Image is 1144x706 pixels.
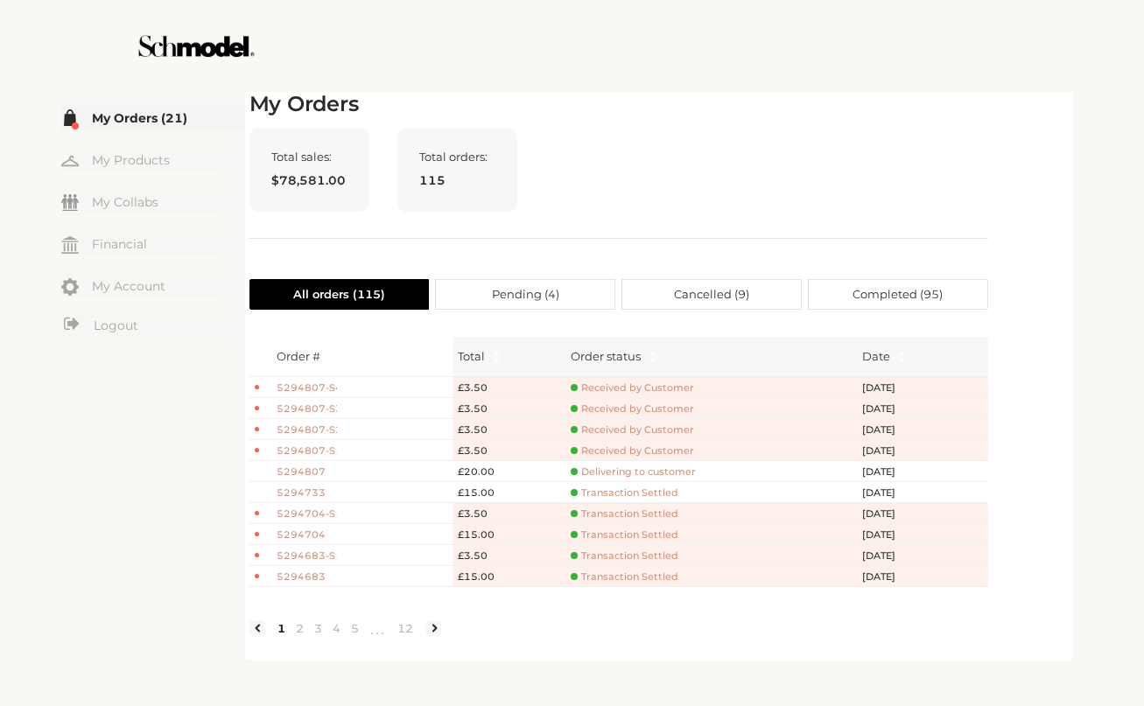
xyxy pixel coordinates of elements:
a: 5 [346,620,364,636]
span: 5294683-S1 [277,549,338,563]
td: £3.50 [453,398,565,419]
td: £15.00 [453,566,565,587]
div: Order status [571,347,641,365]
span: [DATE] [862,549,915,563]
span: caret-down [897,355,907,365]
span: ••• [364,619,392,640]
span: Received by Customer [571,381,694,395]
a: My Orders (21) [61,105,245,130]
span: [DATE] [862,423,915,437]
span: [DATE] [862,570,915,584]
img: my-financial.svg [61,236,79,254]
span: $78,581.00 [271,171,347,190]
a: 1 [272,620,291,636]
span: Total [458,347,485,365]
th: Order # [271,337,453,377]
span: Date [862,347,890,365]
span: Received by Customer [571,423,694,437]
h2: My Orders [249,92,988,117]
span: 5294807-S3 [277,402,338,416]
a: 12 [392,620,418,636]
span: Completed ( 95 ) [853,280,943,309]
span: Received by Customer [571,444,694,458]
span: All orders ( 115 ) [293,280,385,309]
span: 5294704-S1 [277,507,338,521]
span: Delivering to customer [571,465,696,479]
span: 5294683 [277,570,338,584]
img: my-account.svg [61,278,79,296]
a: Financial [61,231,245,256]
span: Transaction Settled [571,486,678,500]
span: Transaction Settled [571,570,678,584]
div: Menu [61,105,245,339]
span: 5294807 [277,465,338,479]
img: my-hanger.svg [61,152,79,170]
img: my-friends.svg [61,194,79,211]
td: £15.00 [453,482,565,503]
span: caret-up [648,349,657,359]
a: 2 [291,620,309,636]
img: my-order.svg [61,109,79,127]
a: My Products [61,147,245,172]
span: Transaction Settled [571,507,678,521]
td: £3.50 [453,545,565,566]
a: Logout [61,315,245,337]
span: [DATE] [862,444,915,458]
span: 5294807-S1 [277,444,338,458]
td: £15.00 [453,524,565,545]
span: 5294704 [277,528,338,542]
span: Total sales: [271,150,347,164]
span: caret-down [648,355,657,365]
span: 5294733 [277,486,338,500]
span: [DATE] [862,381,915,395]
li: Next Page [425,620,441,636]
span: 5294807-S4 [277,381,338,395]
span: [DATE] [862,465,915,479]
span: [DATE] [862,486,915,500]
td: £20.00 [453,461,565,482]
li: Previous Page [249,620,265,636]
span: Transaction Settled [571,549,678,563]
span: Received by Customer [571,402,694,416]
span: caret-down [492,355,502,365]
span: caret-up [897,349,907,359]
span: 115 [419,171,495,190]
span: [DATE] [862,507,915,521]
span: caret-up [492,349,502,359]
a: 3 [309,620,327,636]
a: My Account [61,273,245,298]
td: £3.50 [453,377,565,398]
span: [DATE] [862,402,915,416]
span: [DATE] [862,528,915,542]
td: £3.50 [453,419,565,440]
a: My Collabs [61,189,245,214]
span: Total orders: [419,150,495,164]
span: Pending ( 4 ) [492,280,559,309]
span: 5294807-S2 [277,423,338,437]
td: £3.50 [453,440,565,461]
li: Next 5 Pages [364,614,392,642]
span: Transaction Settled [571,528,678,542]
span: Cancelled ( 9 ) [674,280,749,309]
a: 4 [327,620,346,636]
td: £3.50 [453,503,565,524]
